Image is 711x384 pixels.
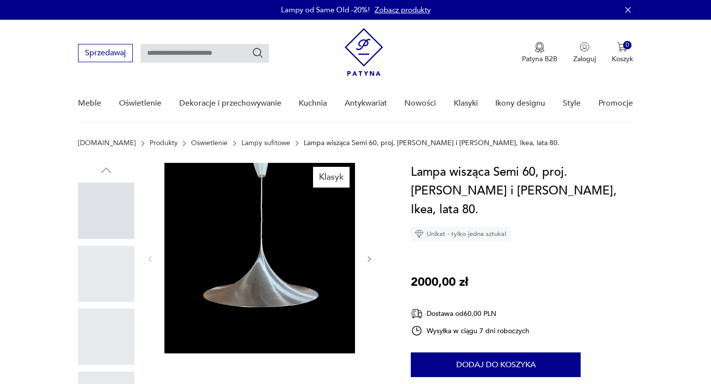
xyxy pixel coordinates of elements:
p: 2000,00 zł [411,273,468,292]
a: Promocje [598,84,633,122]
a: Dekoracje i przechowywanie [179,84,281,122]
img: Ikona diamentu [415,230,424,238]
div: Dostawa od 60,00 PLN [411,307,529,320]
div: Klasyk [313,167,350,188]
p: Zaloguj [573,54,596,64]
a: Nowości [404,84,436,122]
a: Style [563,84,581,122]
a: Kuchnia [299,84,327,122]
a: Oświetlenie [191,139,228,147]
a: Ikony designu [495,84,545,122]
a: Meble [78,84,101,122]
p: Lampy od Same Old -20%! [281,5,370,15]
a: Klasyki [454,84,478,122]
a: Lampy sufitowe [241,139,290,147]
img: Ikona dostawy [411,307,423,320]
a: Ikona medaluPatyna B2B [522,42,557,64]
button: Zaloguj [573,42,596,64]
div: 0 [623,41,632,49]
img: Zdjęcie produktu Lampa wisząca Semi 60, proj. Claus Bonderup i Thorsten Thorup, Ikea, lata 80. [164,163,355,353]
button: Patyna B2B [522,42,557,64]
p: Patyna B2B [522,54,557,64]
a: Sprzedawaj [78,50,133,57]
a: Zobacz produkty [375,5,431,15]
p: Lampa wisząca Semi 60, proj. [PERSON_NAME] i [PERSON_NAME], Ikea, lata 80. [304,139,559,147]
p: Koszyk [612,54,633,64]
a: Oświetlenie [119,84,161,122]
h1: Lampa wisząca Semi 60, proj. [PERSON_NAME] i [PERSON_NAME], Ikea, lata 80. [411,163,632,219]
div: Unikat - tylko jedna sztuka! [411,227,511,241]
a: Produkty [150,139,178,147]
img: Patyna - sklep z meblami i dekoracjami vintage [345,28,383,76]
a: Antykwariat [345,84,387,122]
img: Ikonka użytkownika [580,42,590,52]
button: Sprzedawaj [78,44,133,62]
button: Dodaj do koszyka [411,352,581,377]
button: Szukaj [252,47,264,59]
img: Ikona medalu [535,42,545,53]
img: Ikona koszyka [617,42,627,52]
div: Wysyłka w ciągu 7 dni roboczych [411,325,529,337]
a: [DOMAIN_NAME] [78,139,136,147]
button: 0Koszyk [612,42,633,64]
